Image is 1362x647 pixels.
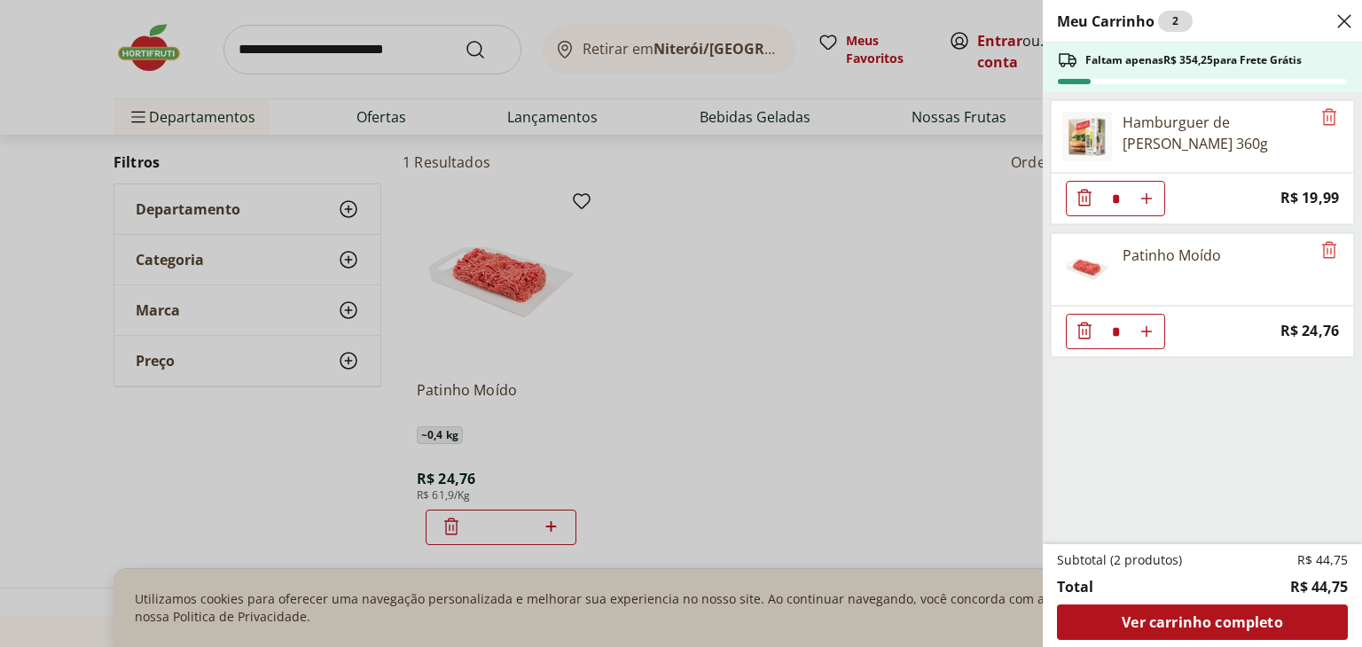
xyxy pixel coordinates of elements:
img: Patinho Moído [1062,245,1112,294]
span: Total [1057,576,1093,597]
h2: Meu Carrinho [1057,11,1193,32]
input: Quantidade Atual [1102,315,1129,348]
button: Aumentar Quantidade [1129,314,1164,349]
span: Subtotal (2 produtos) [1057,551,1182,569]
div: Hamburguer de [PERSON_NAME] 360g [1123,112,1311,154]
a: Ver carrinho completo [1057,604,1348,640]
button: Remove [1319,107,1340,129]
span: R$ 19,99 [1280,186,1339,210]
span: R$ 24,76 [1280,319,1339,343]
div: Patinho Moído [1123,245,1221,266]
span: Ver carrinho completo [1122,615,1282,629]
button: Aumentar Quantidade [1129,181,1164,216]
button: Remove [1319,240,1340,261]
div: 2 [1158,11,1193,32]
span: R$ 44,75 [1297,551,1348,569]
span: R$ 44,75 [1290,576,1348,597]
span: Faltam apenas R$ 354,25 para Frete Grátis [1085,53,1302,67]
button: Diminuir Quantidade [1067,314,1102,349]
input: Quantidade Atual [1102,182,1129,215]
button: Diminuir Quantidade [1067,181,1102,216]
